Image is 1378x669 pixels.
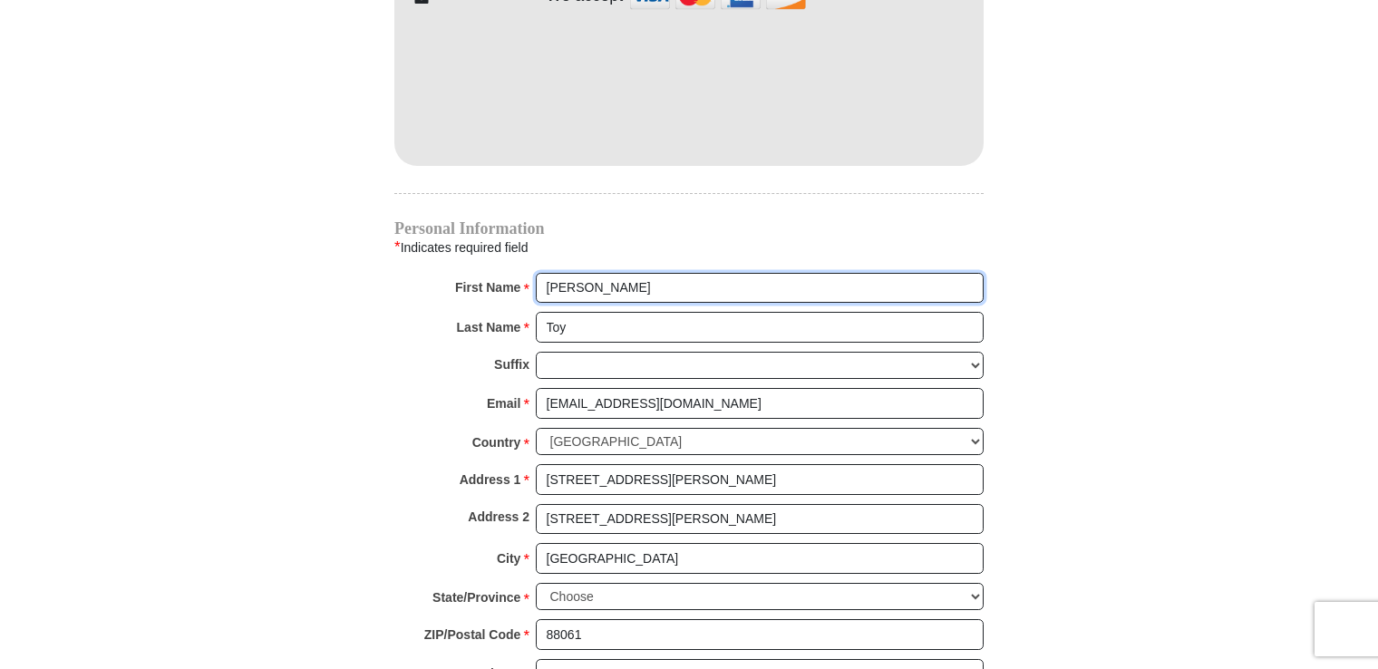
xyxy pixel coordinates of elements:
strong: Address 1 [460,467,521,492]
strong: State/Province [432,585,520,610]
h4: Personal Information [394,221,984,236]
strong: Country [472,430,521,455]
strong: Address 2 [468,504,529,529]
strong: First Name [455,275,520,300]
strong: Last Name [457,315,521,340]
strong: Suffix [494,352,529,377]
strong: ZIP/Postal Code [424,622,521,647]
strong: City [497,546,520,571]
strong: Email [487,391,520,416]
div: Indicates required field [394,236,984,259]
